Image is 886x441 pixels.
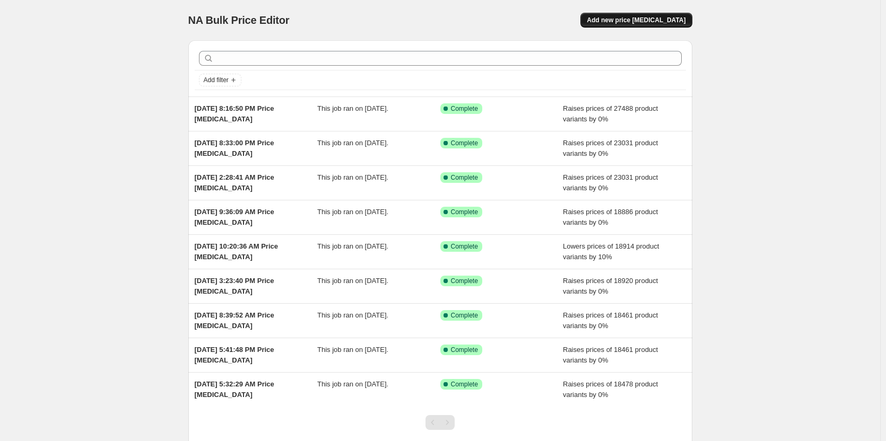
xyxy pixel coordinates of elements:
[317,139,388,147] span: This job ran on [DATE].
[188,14,290,26] span: NA Bulk Price Editor
[425,415,455,430] nav: Pagination
[195,380,274,399] span: [DATE] 5:32:29 AM Price [MEDICAL_DATA]
[580,13,692,28] button: Add new price [MEDICAL_DATA]
[563,139,658,157] span: Raises prices of 23031 product variants by 0%
[195,173,274,192] span: [DATE] 2:28:41 AM Price [MEDICAL_DATA]
[317,104,388,112] span: This job ran on [DATE].
[451,139,478,147] span: Complete
[317,380,388,388] span: This job ran on [DATE].
[195,346,274,364] span: [DATE] 5:41:48 PM Price [MEDICAL_DATA]
[563,380,658,399] span: Raises prices of 18478 product variants by 0%
[204,76,229,84] span: Add filter
[195,208,274,226] span: [DATE] 9:36:09 AM Price [MEDICAL_DATA]
[195,311,274,330] span: [DATE] 8:39:52 AM Price [MEDICAL_DATA]
[451,277,478,285] span: Complete
[563,173,658,192] span: Raises prices of 23031 product variants by 0%
[317,173,388,181] span: This job ran on [DATE].
[451,311,478,320] span: Complete
[317,208,388,216] span: This job ran on [DATE].
[451,346,478,354] span: Complete
[317,346,388,354] span: This job ran on [DATE].
[563,346,658,364] span: Raises prices of 18461 product variants by 0%
[195,139,274,157] span: [DATE] 8:33:00 PM Price [MEDICAL_DATA]
[563,208,658,226] span: Raises prices of 18886 product variants by 0%
[563,311,658,330] span: Raises prices of 18461 product variants by 0%
[451,104,478,113] span: Complete
[563,277,658,295] span: Raises prices of 18920 product variants by 0%
[563,242,659,261] span: Lowers prices of 18914 product variants by 10%
[317,242,388,250] span: This job ran on [DATE].
[451,380,478,389] span: Complete
[451,242,478,251] span: Complete
[199,74,241,86] button: Add filter
[451,208,478,216] span: Complete
[587,16,685,24] span: Add new price [MEDICAL_DATA]
[317,311,388,319] span: This job ran on [DATE].
[195,242,279,261] span: [DATE] 10:20:36 AM Price [MEDICAL_DATA]
[195,277,274,295] span: [DATE] 3:23:40 PM Price [MEDICAL_DATA]
[195,104,274,123] span: [DATE] 8:16:50 PM Price [MEDICAL_DATA]
[317,277,388,285] span: This job ran on [DATE].
[451,173,478,182] span: Complete
[563,104,658,123] span: Raises prices of 27488 product variants by 0%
